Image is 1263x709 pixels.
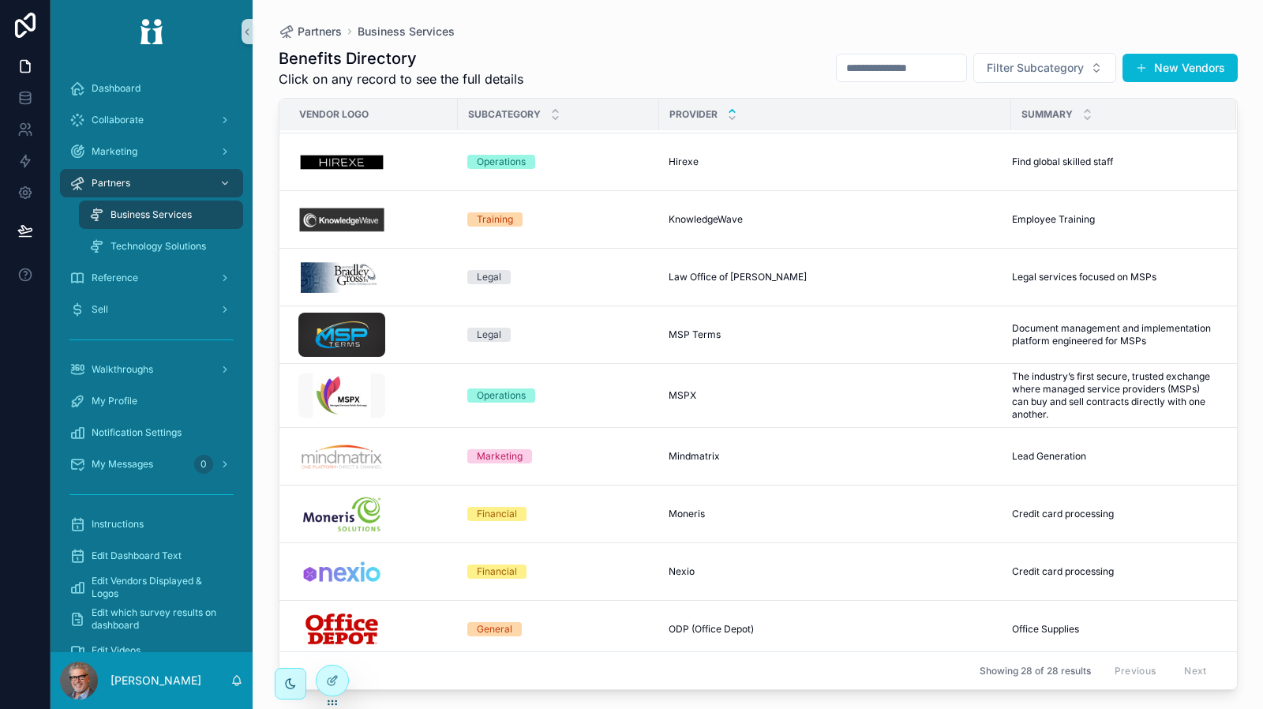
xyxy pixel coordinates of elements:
[298,434,448,478] a: Mindmatrix-Portal.png
[669,271,1002,283] a: Law Office of [PERSON_NAME]
[669,565,1002,578] a: Nexio
[1122,54,1238,82] button: New Vendors
[1012,156,1113,168] span: Find global skilled staff
[669,565,695,578] span: Nexio
[60,137,243,166] a: Marketing
[92,145,137,158] span: Marketing
[194,455,213,474] div: 0
[669,623,754,636] span: ODP (Office Depot)
[669,213,1002,226] a: KnowledgeWave
[60,510,243,538] a: Instructions
[111,673,201,688] p: [PERSON_NAME]
[1012,156,1217,168] a: Find global skilled staff
[477,449,523,463] div: Marketing
[669,623,1002,636] a: ODP (Office Depot)
[669,328,1002,341] a: MSP Terms
[298,255,386,299] img: Bradley-Gross-Portal.png
[60,106,243,134] a: Collaborate
[60,542,243,570] a: Edit Dashboard Text
[92,82,141,95] span: Dashboard
[669,389,696,402] span: MSPX
[467,565,650,579] a: Financial
[669,108,718,121] span: Provider
[468,108,541,121] span: Subcategory
[92,272,138,284] span: Reference
[298,373,448,418] a: MSPX-Portal.png
[467,212,650,227] a: Training
[92,426,182,439] span: Notification Settings
[467,155,650,169] a: Operations
[60,450,243,478] a: My Messages0
[477,270,501,284] div: Legal
[1012,508,1217,520] a: Credit card processing
[1021,108,1073,121] span: Summary
[299,108,369,121] span: Vendor Logo
[1012,370,1217,421] a: The industry’s first secure, trusted exchange where managed service providers (MSPs) can buy and ...
[669,156,699,168] span: Hirexe
[1012,623,1079,636] span: Office Supplies
[669,450,1002,463] a: Mindmatrix
[129,19,174,44] img: App logo
[477,212,513,227] div: Training
[669,328,721,341] span: MSP Terms
[92,575,227,600] span: Edit Vendors Displayed & Logos
[1012,271,1156,283] span: Legal services focused on MSPs
[92,114,144,126] span: Collaborate
[1012,213,1095,226] span: Employee Training
[477,507,517,521] div: Financial
[298,550,448,594] a: Nexio-Portal.png
[298,373,386,418] img: MSPX-Portal.png
[111,208,192,221] span: Business Services
[298,140,386,184] img: Hirexe-Portal.png
[669,156,1002,168] a: Hirexe
[60,573,243,602] a: Edit Vendors Displayed & Logos
[973,53,1116,83] button: Select Button
[298,313,386,357] img: MSPTermsPortal.png
[477,622,512,636] div: General
[467,507,650,521] a: Financial
[298,492,448,536] a: Moneris-Solutions-Portal.png
[1012,508,1114,520] span: Credit card processing
[1012,271,1217,283] a: Legal services focused on MSPs
[298,607,448,651] a: Office-Depot-Portal.png
[279,24,342,39] a: Partners
[298,140,448,184] a: Hirexe-Portal.png
[1012,450,1217,463] a: Lead Generation
[1012,213,1217,226] a: Employee Training
[79,201,243,229] a: Business Services
[298,313,448,357] a: MSPTermsPortal.png
[358,24,455,39] a: Business Services
[467,328,650,342] a: Legal
[1012,322,1217,347] a: Document management and implementation platform engineered for MSPs
[477,155,526,169] div: Operations
[669,213,743,226] span: KnowledgeWave
[60,355,243,384] a: Walkthroughs
[669,450,720,463] span: Mindmatrix
[298,492,386,536] img: Moneris-Solutions-Portal.png
[980,665,1091,677] span: Showing 28 of 28 results
[111,240,206,253] span: Technology Solutions
[477,388,526,403] div: Operations
[92,518,144,531] span: Instructions
[669,508,1002,520] a: Moneris
[279,69,523,88] span: Click on any record to see the full details
[92,395,137,407] span: My Profile
[1012,450,1086,463] span: Lead Generation
[669,271,807,283] span: Law Office of [PERSON_NAME]
[92,177,130,189] span: Partners
[298,197,386,242] img: Knowledge-Wave-Portal.png
[92,363,153,376] span: Walkthroughs
[477,565,517,579] div: Financial
[298,24,342,39] span: Partners
[477,328,501,342] div: Legal
[467,449,650,463] a: Marketing
[987,60,1084,76] span: Filter Subcategory
[1012,623,1217,636] a: Office Supplies
[1012,565,1217,578] a: Credit card processing
[60,295,243,324] a: Sell
[92,550,182,562] span: Edit Dashboard Text
[467,622,650,636] a: General
[1012,565,1114,578] span: Credit card processing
